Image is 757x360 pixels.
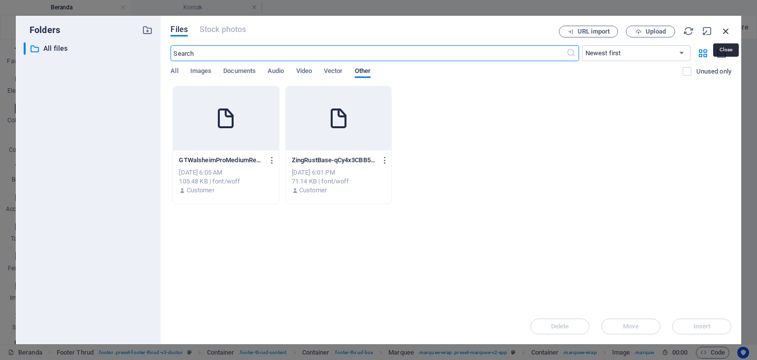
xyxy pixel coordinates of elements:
p: Customer [187,186,214,195]
div: ​ [24,42,26,55]
span: Vector [324,65,343,79]
i: Reload [683,26,694,36]
i: Minimize [702,26,713,36]
button: URL import [559,26,618,37]
p: All files [43,43,135,54]
i: Create new folder [142,25,153,36]
span: This file type is not supported by this element [200,24,246,36]
p: Customer [299,186,327,195]
span: Documents [223,65,256,79]
p: Folders [24,24,60,36]
div: [DATE] 6:01 PM [292,168,385,177]
span: Files [171,24,188,36]
span: Audio [268,65,284,79]
span: Other [355,65,371,79]
span: All [171,65,178,79]
p: GTWalsheimProMediumRegular-6jpsRlxh42FZFIllHUe4_Q.woff [179,156,264,165]
input: Search [171,45,566,61]
span: Upload [646,29,666,35]
div: [DATE] 6:05 AM [179,168,273,177]
p: Unused only [696,67,731,76]
button: Upload [626,26,675,37]
span: Video [296,65,312,79]
span: URL import [578,29,610,35]
p: ZingRustBase-qCy4x3CBB5CmSihmrFD93w.woff [292,156,377,165]
div: 105.48 KB | font/woff [179,177,273,186]
span: Images [190,65,212,79]
div: 71.14 KB | font/woff [292,177,385,186]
